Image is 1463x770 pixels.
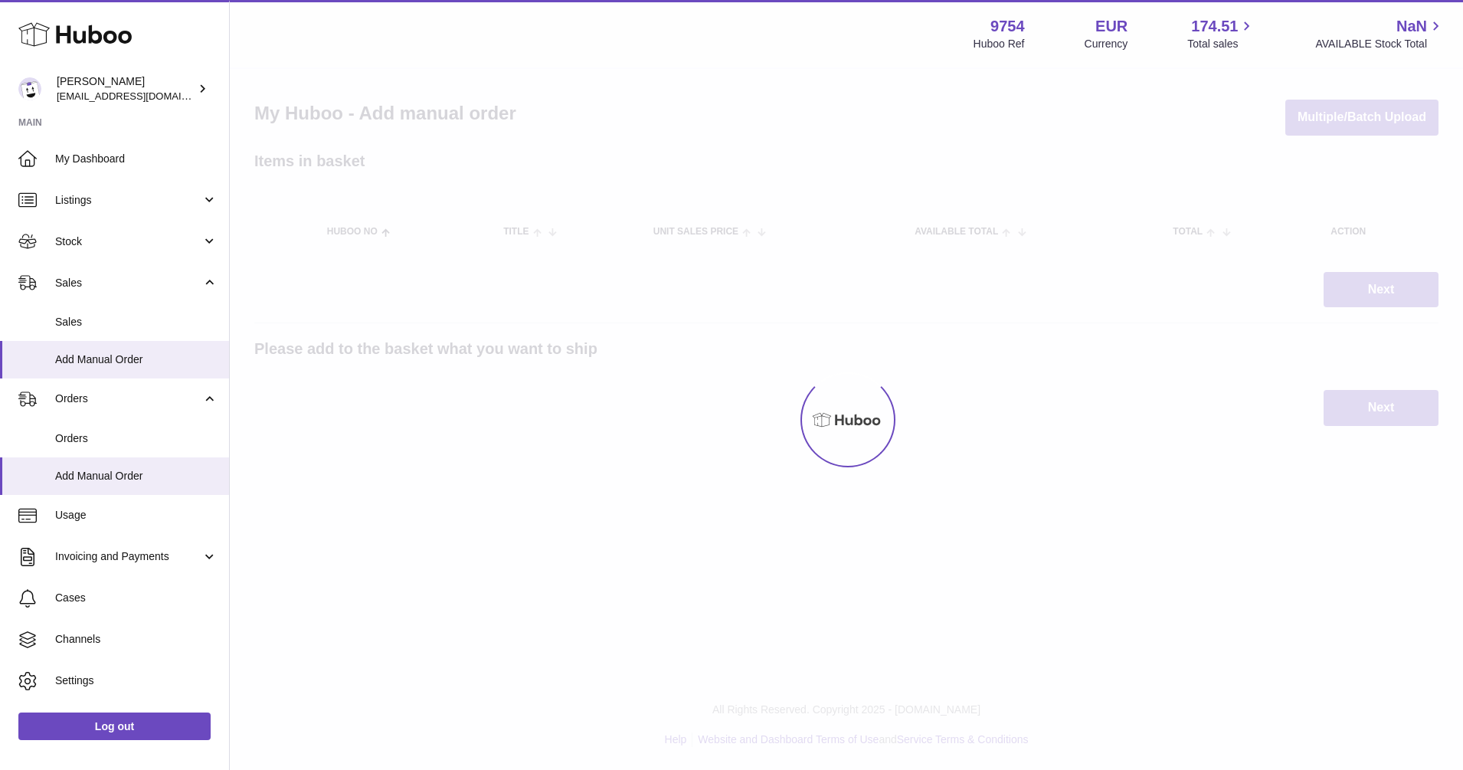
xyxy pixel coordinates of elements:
[55,431,218,446] span: Orders
[974,37,1025,51] div: Huboo Ref
[55,549,201,564] span: Invoicing and Payments
[55,591,218,605] span: Cases
[55,193,201,208] span: Listings
[1191,16,1238,37] span: 174.51
[57,90,225,102] span: [EMAIL_ADDRESS][DOMAIN_NAME]
[1085,37,1128,51] div: Currency
[1187,16,1255,51] a: 174.51 Total sales
[990,16,1025,37] strong: 9754
[55,152,218,166] span: My Dashboard
[55,508,218,523] span: Usage
[1095,16,1128,37] strong: EUR
[55,276,201,290] span: Sales
[1396,16,1427,37] span: NaN
[1315,16,1445,51] a: NaN AVAILABLE Stock Total
[55,673,218,688] span: Settings
[55,234,201,249] span: Stock
[18,77,41,100] img: info@fieldsluxury.london
[18,713,211,740] a: Log out
[55,632,218,647] span: Channels
[57,74,195,103] div: [PERSON_NAME]
[55,315,218,329] span: Sales
[55,352,218,367] span: Add Manual Order
[55,392,201,406] span: Orders
[1187,37,1255,51] span: Total sales
[1315,37,1445,51] span: AVAILABLE Stock Total
[55,469,218,483] span: Add Manual Order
